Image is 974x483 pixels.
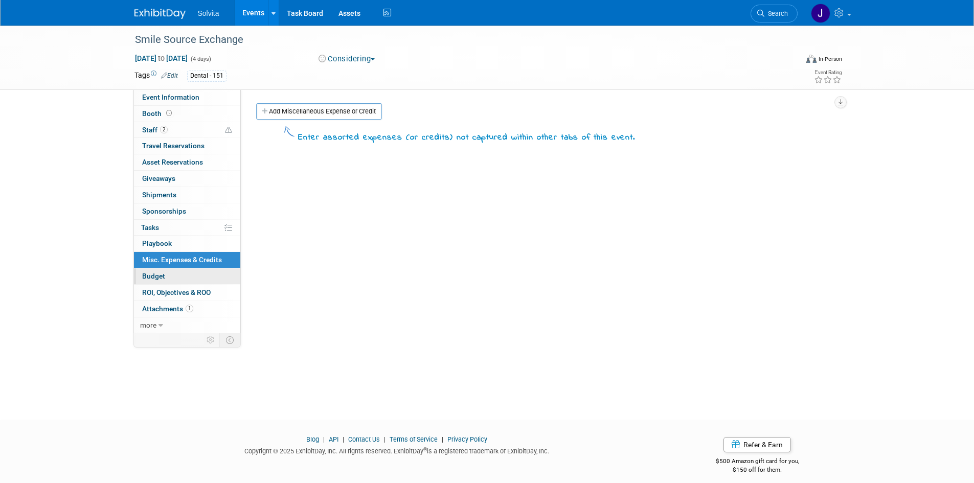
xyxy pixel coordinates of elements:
span: Budget [142,272,165,280]
span: Tasks [141,223,159,232]
span: | [321,435,327,443]
span: | [381,435,388,443]
span: more [140,321,156,329]
span: Shipments [142,191,176,199]
a: Travel Reservations [134,138,240,154]
a: Refer & Earn [723,437,791,452]
a: Staff2 [134,122,240,138]
span: to [156,54,166,62]
div: In-Person [818,55,842,63]
a: Event Information [134,89,240,105]
td: Tags [134,70,178,82]
div: $150 off for them. [675,466,840,474]
a: API [329,435,338,443]
span: | [439,435,446,443]
span: Travel Reservations [142,142,205,150]
span: | [340,435,347,443]
span: Attachments [142,305,193,313]
a: Budget [134,268,240,284]
td: Personalize Event Tab Strip [202,333,220,347]
img: Josh Richardson [811,4,830,23]
span: 2 [160,126,168,133]
span: ROI, Objectives & ROO [142,288,211,296]
div: Copyright © 2025 ExhibitDay, Inc. All rights reserved. ExhibitDay is a registered trademark of Ex... [134,444,660,456]
a: Terms of Service [390,435,438,443]
button: Considering [315,54,379,64]
a: Giveaways [134,171,240,187]
span: Solvita [198,9,219,17]
div: Event Rating [814,70,842,75]
div: Dental - 151 [187,71,226,81]
a: Tasks [134,220,240,236]
span: (4 days) [190,56,211,62]
span: Playbook [142,239,172,247]
span: Sponsorships [142,207,186,215]
span: [DATE] [DATE] [134,54,188,63]
span: Giveaways [142,174,175,182]
a: more [134,317,240,333]
span: Asset Reservations [142,158,203,166]
div: Enter assorted expenses (or credits) not captured within other tabs of this event. [298,132,635,144]
a: Attachments1 [134,301,240,317]
td: Toggle Event Tabs [219,333,240,347]
span: Event Information [142,93,199,101]
a: Misc. Expenses & Credits [134,252,240,268]
div: $500 Amazon gift card for you, [675,450,840,474]
span: Booth [142,109,174,118]
sup: ® [423,447,427,452]
a: Privacy Policy [447,435,487,443]
img: ExhibitDay [134,9,186,19]
div: Event Format [737,53,843,68]
span: Search [764,10,788,17]
span: Potential Scheduling Conflict -- at least one attendee is tagged in another overlapping event. [225,126,232,135]
a: Search [751,5,798,22]
a: ROI, Objectives & ROO [134,285,240,301]
a: Sponsorships [134,203,240,219]
span: 1 [186,305,193,312]
a: Blog [306,435,319,443]
a: Playbook [134,236,240,251]
a: Asset Reservations [134,154,240,170]
a: Edit [161,72,178,79]
img: Format-Inperson.png [806,55,817,63]
span: Staff [142,126,168,134]
span: Booth not reserved yet [164,109,174,117]
a: Add Miscellaneous Expense or Credit [256,103,382,120]
div: Smile Source Exchange [131,31,782,49]
a: Booth [134,106,240,122]
a: Shipments [134,187,240,203]
a: Contact Us [348,435,380,443]
span: Misc. Expenses & Credits [142,256,222,264]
